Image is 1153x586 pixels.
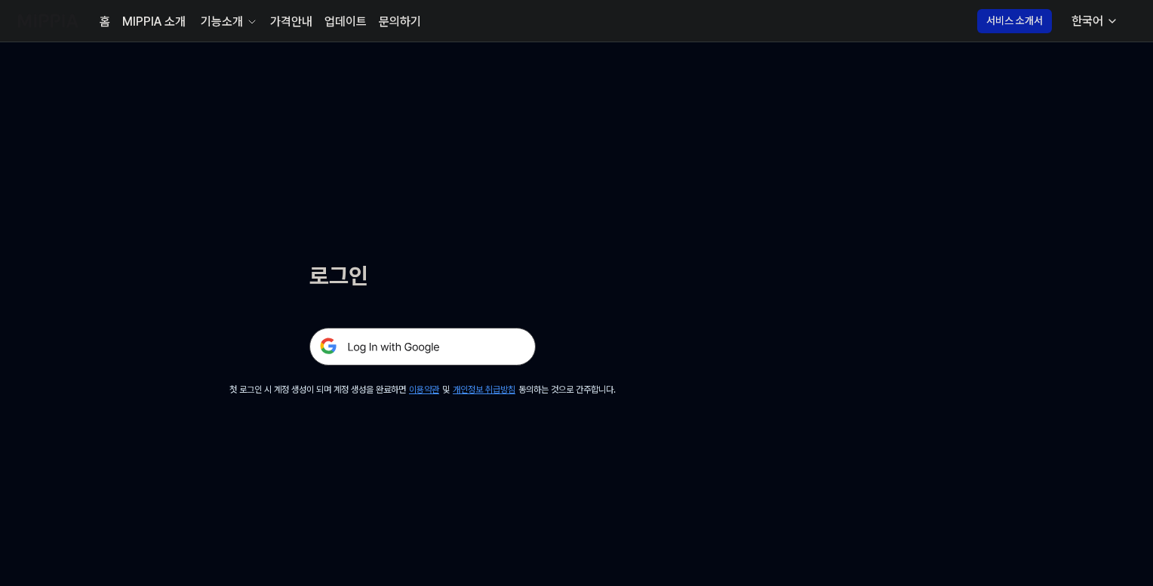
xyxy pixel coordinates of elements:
a: 개인정보 취급방침 [453,384,515,395]
button: 기능소개 [198,13,258,31]
h1: 로그인 [309,260,536,291]
a: MIPPIA 소개 [122,13,186,31]
div: 한국어 [1068,12,1106,30]
button: 서비스 소개서 [977,9,1052,33]
img: 구글 로그인 버튼 [309,328,536,365]
a: 가격안내 [270,13,312,31]
button: 한국어 [1059,6,1127,36]
div: 첫 로그인 시 계정 생성이 되며 계정 생성을 완료하면 및 동의하는 것으로 간주합니다. [229,384,616,396]
a: 업데이트 [324,13,367,31]
div: 기능소개 [198,13,246,31]
a: 이용약관 [409,384,439,395]
a: 홈 [100,13,110,31]
a: 문의하기 [379,13,421,31]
